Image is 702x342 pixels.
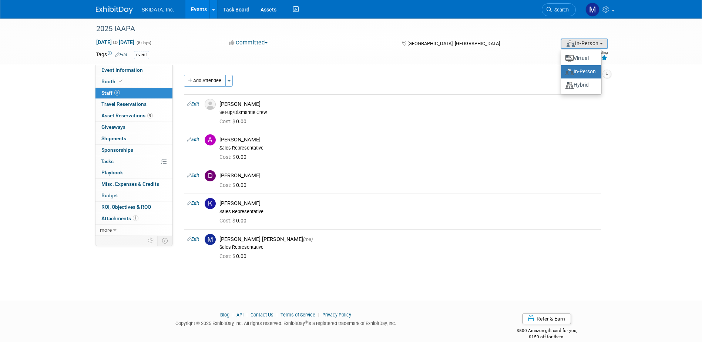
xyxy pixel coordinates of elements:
a: Blog [220,312,229,318]
span: [DATE] [DATE] [96,39,135,46]
span: 0.00 [219,253,249,259]
span: | [316,312,321,318]
div: $500 Amazon gift card for you, [487,323,607,340]
a: Edit [187,201,199,206]
span: Cost: $ [219,118,236,124]
div: [PERSON_NAME] [219,101,598,108]
span: Cost: $ [219,182,236,188]
div: event [134,51,149,59]
span: Search [552,7,569,13]
a: Edit [187,237,199,242]
td: Tags [96,51,127,59]
span: | [275,312,279,318]
a: Booth [95,76,172,87]
a: Contact Us [251,312,273,318]
span: Travel Reservations [101,101,147,107]
a: more [95,225,172,236]
span: Tasks [101,158,114,164]
span: Playbook [101,170,123,175]
a: API [236,312,243,318]
a: Tasks [95,156,172,167]
button: In-Person [561,38,608,49]
span: 1 [133,215,138,221]
span: Budget [101,192,118,198]
div: [PERSON_NAME] [PERSON_NAME] [219,236,598,243]
span: (5 days) [136,40,151,45]
span: Cost: $ [219,253,236,259]
a: Budget [95,190,172,201]
span: | [231,312,235,318]
sup: ® [305,320,308,324]
img: Malloy Pohrer [585,3,599,17]
img: ExhibitDay [96,6,133,14]
a: Asset Reservations9 [95,110,172,121]
span: Cost: $ [219,218,236,224]
span: (me) [303,237,313,242]
img: D.jpg [205,170,216,181]
span: Asset Reservations [101,113,153,118]
span: Event Information [101,67,143,73]
div: [PERSON_NAME] [219,172,598,179]
a: Misc. Expenses & Credits [95,179,172,190]
a: Edit [115,52,127,57]
button: Committed [226,39,271,47]
div: [PERSON_NAME] [219,136,598,143]
img: A.jpg [205,134,216,145]
span: more [100,227,112,233]
button: Add Attendee [184,75,226,87]
span: In-Person [566,40,599,46]
span: Misc. Expenses & Credits [101,181,159,187]
div: Copyright © 2025 ExhibitDay, Inc. All rights reserved. ExhibitDay is a registered trademark of Ex... [96,318,476,327]
span: SKIDATA, Inc. [142,7,174,13]
span: to [112,39,119,45]
a: Privacy Policy [322,312,351,318]
span: 0.00 [219,154,249,160]
a: Sponsorships [95,145,172,156]
span: 0.00 [219,118,249,124]
a: Attachments1 [95,213,172,224]
div: Sales Representative [219,244,598,250]
img: Format-Hybrid.png [565,82,574,89]
td: Personalize Event Tab Strip [145,236,158,245]
span: Booth [101,78,124,84]
a: Terms of Service [281,312,315,318]
span: Attachments [101,215,138,221]
div: 2025 IAAPA [94,22,565,36]
span: 0.00 [219,182,249,188]
div: $150 off for them. [487,334,607,340]
span: Cost: $ [219,154,236,160]
i: Booth reservation complete [119,79,122,83]
a: Giveaways [95,122,172,133]
img: Format-Virtual.png [565,55,574,62]
div: Event Format [532,38,608,50]
a: Playbook [95,167,172,178]
img: Format-InPerson.png [565,68,574,75]
a: Refer & Earn [522,313,571,324]
img: K.jpg [205,198,216,209]
img: Associate-Profile-5.png [205,99,216,110]
a: Edit [187,101,199,107]
a: Travel Reservations [95,99,172,110]
span: ROI, Objectives & ROO [101,204,151,210]
div: Sales Representative [219,145,598,151]
label: Virtual [565,53,598,64]
span: 9 [147,113,153,118]
div: Set-up/Dismantle Crew [219,110,598,115]
img: M.jpg [205,234,216,245]
a: Edit [187,137,199,142]
span: Sponsorships [101,147,133,153]
div: [PERSON_NAME] [219,200,598,207]
span: [GEOGRAPHIC_DATA], [GEOGRAPHIC_DATA] [407,41,500,46]
span: 0.00 [219,218,249,224]
span: Giveaways [101,124,125,130]
label: In-Person [565,67,598,77]
td: Toggle Event Tabs [157,236,172,245]
a: Event Information [95,65,172,76]
a: Edit [187,173,199,178]
a: Search [542,3,576,16]
a: Staff5 [95,88,172,99]
span: 5 [114,90,120,95]
a: ROI, Objectives & ROO [95,202,172,213]
span: | [245,312,249,318]
label: Hybrid [565,80,598,90]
